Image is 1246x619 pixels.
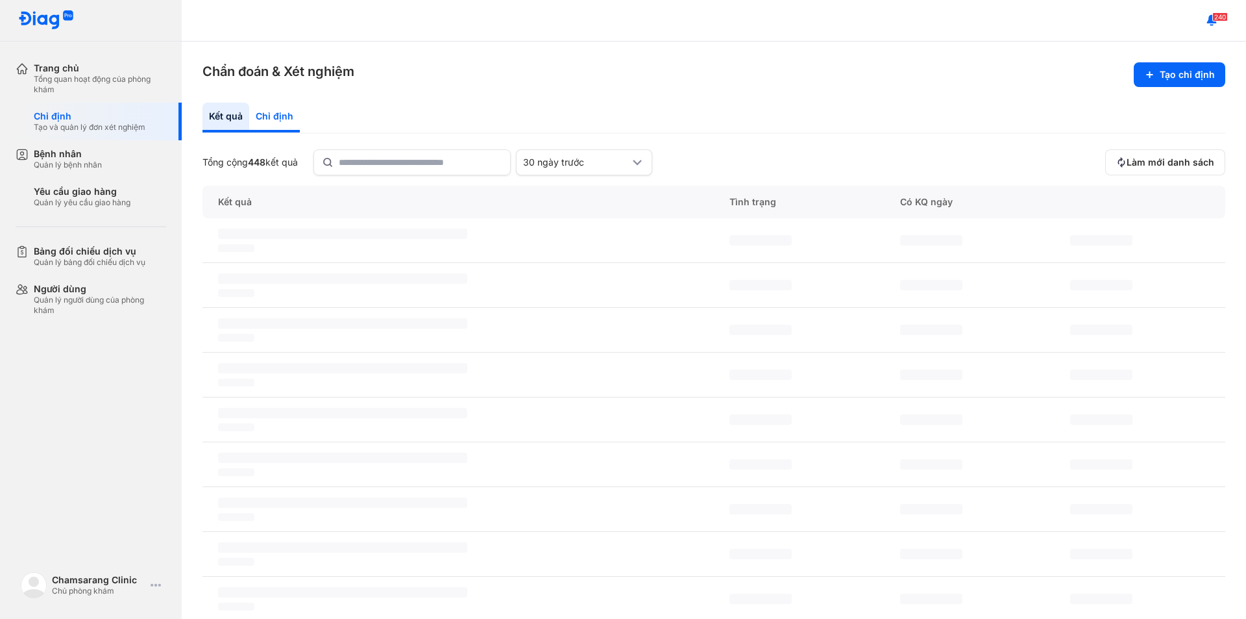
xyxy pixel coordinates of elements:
span: ‌ [900,235,962,246]
span: ‌ [729,504,792,514]
div: Bệnh nhân [34,148,102,160]
span: ‌ [1070,280,1132,290]
span: ‌ [218,513,254,521]
div: Bảng đối chiếu dịch vụ [34,246,145,257]
span: ‌ [218,408,467,418]
div: Kết quả [202,186,714,218]
span: ‌ [729,370,792,380]
span: ‌ [900,280,962,290]
span: ‌ [729,414,792,425]
div: Tạo và quản lý đơn xét nghiệm [34,122,145,133]
span: ‌ [1070,549,1132,559]
div: Kết quả [202,103,249,133]
span: ‌ [1070,414,1132,425]
span: 448 [248,157,265,168]
span: ‌ [1070,504,1132,514]
span: ‌ [218,289,254,297]
button: Làm mới danh sách [1105,149,1225,175]
span: 240 [1212,12,1228,21]
div: 30 ngày trước [523,157,629,168]
div: Quản lý yêu cầu giao hàng [34,197,130,208]
span: ‌ [218,558,254,566]
div: Tình trạng [714,186,885,218]
span: ‌ [729,549,792,559]
div: Người dùng [34,283,166,295]
div: Có KQ ngày [885,186,1055,218]
span: ‌ [218,363,467,373]
div: Tổng quan hoạt động của phòng khám [34,74,166,95]
span: ‌ [1070,370,1132,380]
span: ‌ [1070,459,1132,470]
div: Chỉ định [249,103,300,133]
span: ‌ [218,273,467,284]
button: Tạo chỉ định [1134,62,1225,87]
span: ‌ [729,594,792,604]
span: ‌ [900,594,962,604]
span: ‌ [900,370,962,380]
span: ‌ [218,453,467,463]
div: Tổng cộng kết quả [202,157,298,168]
div: Chamsarang Clinic [52,574,145,586]
span: ‌ [218,244,254,252]
span: ‌ [900,414,962,425]
span: ‌ [218,468,254,476]
h3: Chẩn đoán & Xét nghiệm [202,62,354,81]
span: ‌ [218,587,467,598]
img: logo [21,572,47,598]
span: ‌ [729,235,792,246]
div: Yêu cầu giao hàng [34,186,130,197]
div: Chủ phòng khám [52,586,145,596]
span: ‌ [218,542,467,553]
span: ‌ [729,325,792,335]
span: ‌ [729,280,792,290]
div: Quản lý bệnh nhân [34,160,102,170]
span: ‌ [218,334,254,342]
span: ‌ [900,325,962,335]
span: ‌ [729,459,792,470]
div: Trang chủ [34,62,166,74]
span: ‌ [1070,235,1132,246]
span: ‌ [218,229,467,239]
span: Làm mới danh sách [1127,157,1214,168]
span: ‌ [218,318,467,329]
span: ‌ [218,423,254,431]
div: Quản lý người dùng của phòng khám [34,295,166,316]
span: ‌ [218,603,254,611]
span: ‌ [900,549,962,559]
span: ‌ [218,498,467,508]
img: logo [18,10,74,31]
span: ‌ [1070,325,1132,335]
span: ‌ [218,379,254,386]
span: ‌ [900,504,962,514]
span: ‌ [1070,594,1132,604]
span: ‌ [900,459,962,470]
div: Quản lý bảng đối chiếu dịch vụ [34,257,145,268]
div: Chỉ định [34,110,145,122]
